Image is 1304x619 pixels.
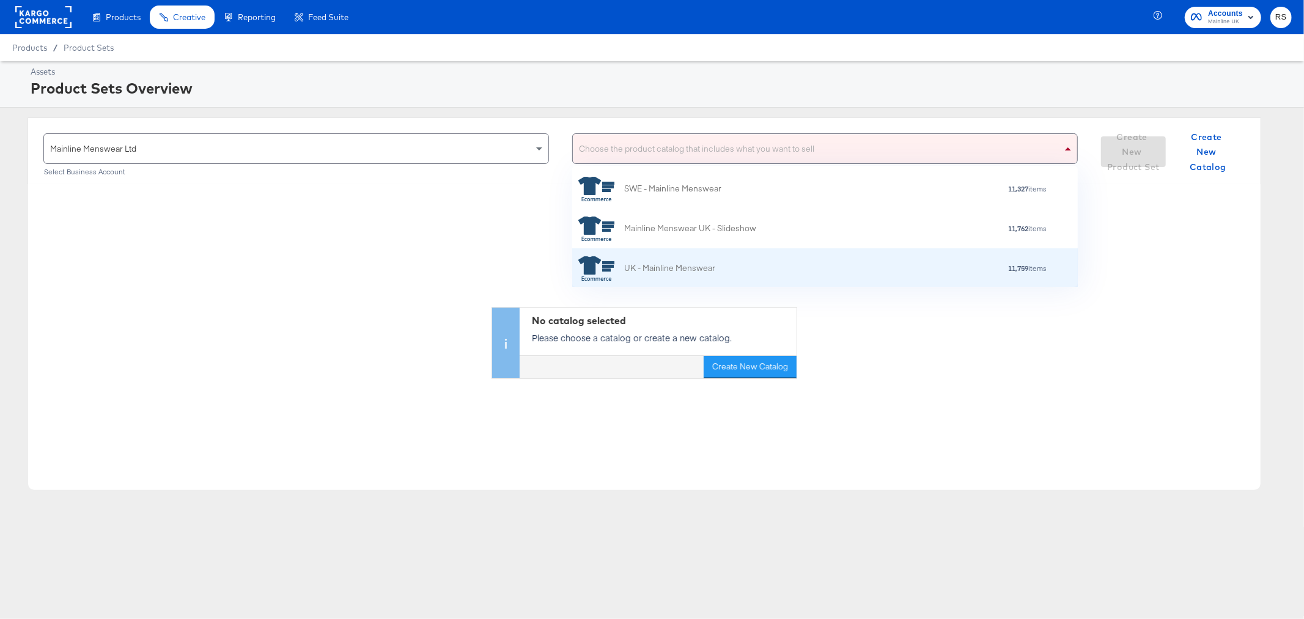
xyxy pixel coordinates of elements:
[1208,17,1243,27] span: Mainline UK
[624,262,715,275] div: UK - Mainline Menswear
[64,43,114,53] a: Product Sets
[50,143,136,154] span: Mainline Menswear Ltd
[12,43,47,53] span: Products
[308,12,348,22] span: Feed Suite
[721,185,1047,193] div: items
[532,314,790,328] div: No catalog selected
[572,166,1078,288] div: grid
[1208,7,1243,20] span: Accounts
[1008,184,1028,193] strong: 11,327
[173,12,205,22] span: Creative
[1275,10,1287,24] span: RS
[1008,224,1028,233] strong: 11,762
[1181,130,1236,175] span: Create New Catalog
[624,182,721,195] div: SWE - Mainline Menswear
[1185,7,1261,28] button: AccountsMainline UK
[715,264,1047,273] div: items
[1270,7,1292,28] button: RS
[43,168,549,176] div: Select Business Account
[106,12,141,22] span: Products
[31,78,1289,98] div: Product Sets Overview
[1008,264,1028,273] strong: 11,759
[704,357,797,379] button: Create New Catalog
[573,134,1077,163] div: Choose the product catalog that includes what you want to sell
[756,224,1047,233] div: items
[624,222,756,235] div: Mainline Menswear UK - Slideshow
[31,66,1289,78] div: Assets
[1176,136,1240,167] button: Create New Catalog
[47,43,64,53] span: /
[532,332,790,344] p: Please choose a catalog or create a new catalog.
[238,12,276,22] span: Reporting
